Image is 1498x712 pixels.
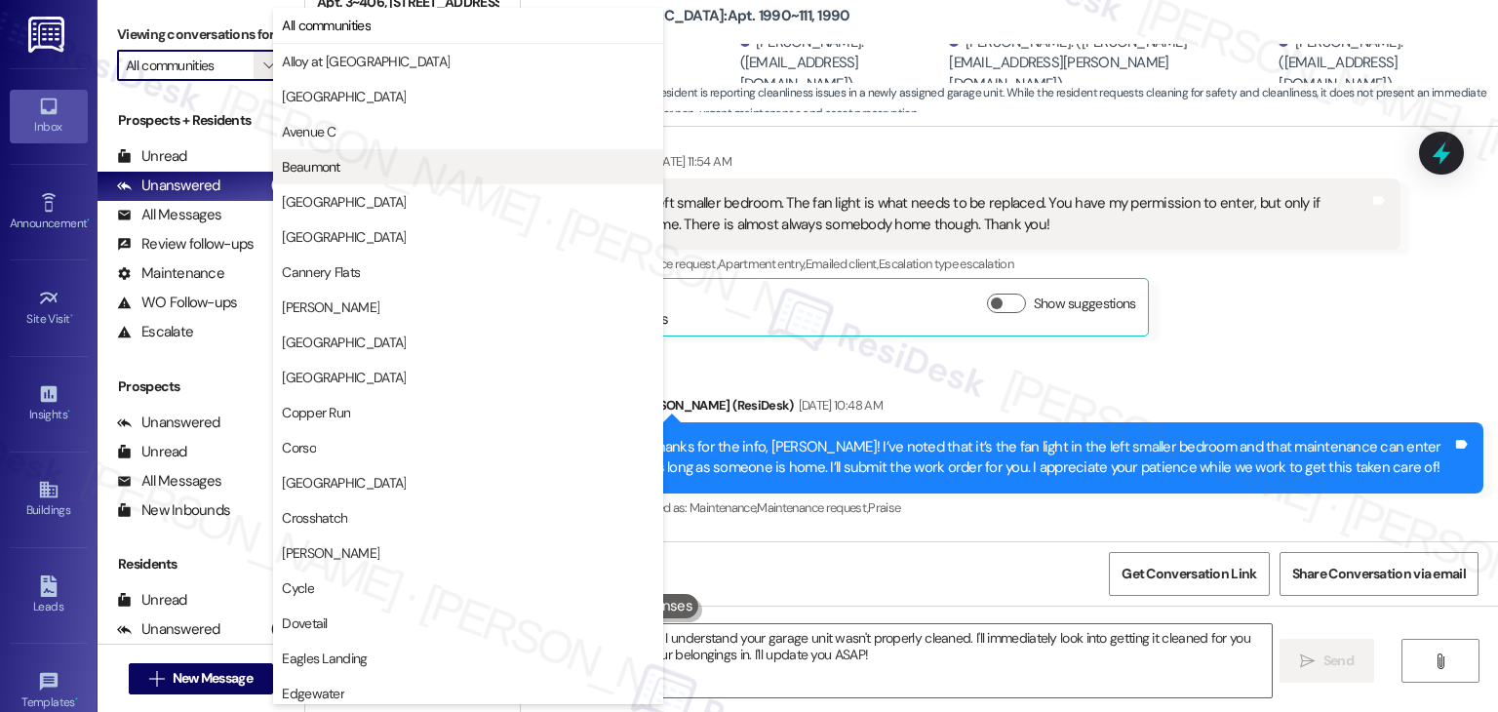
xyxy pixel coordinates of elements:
i:  [1433,653,1447,669]
span: Crosshatch [282,508,347,528]
span: Cannery Flats [282,262,360,282]
span: Corso [282,438,316,457]
button: Send [1280,639,1374,683]
span: All communities [282,16,371,35]
div: All Messages [117,205,221,225]
div: New Inbounds [117,500,230,521]
a: Buildings [10,473,88,526]
div: [PERSON_NAME] [550,151,1400,178]
span: [PERSON_NAME] [282,297,379,317]
span: [GEOGRAPHIC_DATA] [282,87,406,106]
div: Unanswered [117,413,220,433]
div: Unread [117,442,187,462]
span: Eagles Landing [282,649,367,668]
div: Prospects + Residents [98,110,304,131]
span: Send [1323,651,1354,671]
label: Viewing conversations for [117,20,285,50]
a: Leads [10,570,88,622]
div: [DATE] 10:48 AM [794,395,883,415]
span: Praise [868,499,900,516]
span: • [70,309,73,323]
span: Copper Run [282,403,350,422]
span: [GEOGRAPHIC_DATA] [282,192,406,212]
span: [GEOGRAPHIC_DATA] [282,473,406,493]
span: [GEOGRAPHIC_DATA] [282,333,406,352]
span: Beaumont [282,157,339,177]
textarea: Hi [PERSON_NAME], I understand your garage unit wasn't properly cleaned. I'll immediately look in... [540,624,1271,697]
span: [GEOGRAPHIC_DATA] [282,368,406,387]
div: Unread [117,146,187,167]
div: Prospects [98,376,304,397]
span: : The resident is reporting cleanliness issues in a newly assigned garage unit. While the residen... [531,83,1498,125]
span: [PERSON_NAME] [282,543,379,563]
label: Show suggestions [1034,294,1136,314]
span: Alloy at [GEOGRAPHIC_DATA] [282,52,450,71]
span: • [67,405,70,418]
div: Thanks for the info, [PERSON_NAME]! I’ve noted that it’s the fan light in the left smaller bedroo... [650,437,1452,479]
span: Get Conversation Link [1122,564,1256,584]
i:  [1300,653,1315,669]
a: Inbox [10,90,88,142]
span: Avenue C [282,122,335,141]
div: [PERSON_NAME]. ([EMAIL_ADDRESS][DOMAIN_NAME]) [740,32,945,95]
div: Review follow-ups [117,234,254,255]
div: Unread [117,590,187,611]
span: Dovetail [282,613,327,633]
div: Unanswered [117,176,220,196]
div: Unanswered [117,619,220,640]
span: New Message [173,668,253,689]
div: Tagged as: [633,494,1483,522]
i:  [263,58,274,73]
a: Site Visit • [10,282,88,335]
div: Tagged as: [550,250,1400,278]
span: Edgewater [282,684,344,703]
div: Maintenance [117,263,224,284]
button: Get Conversation Link [1109,552,1269,596]
span: • [87,214,90,227]
i:  [149,671,164,687]
div: All Messages [117,471,221,492]
span: [GEOGRAPHIC_DATA] [282,227,406,247]
div: [PERSON_NAME]. ([EMAIL_ADDRESS][DOMAIN_NAME]) [1279,32,1483,95]
div: (101) [266,614,304,645]
span: • [75,692,78,706]
div: (101) [266,171,304,201]
span: Emailed client , [806,256,879,272]
span: Share Conversation via email [1292,564,1466,584]
b: Pine at [GEOGRAPHIC_DATA]: Apt. 1990~111, 1990 [PERSON_NAME] [531,6,921,48]
div: [DATE] 11:54 AM [648,151,731,172]
button: Share Conversation via email [1280,552,1478,596]
div: [PERSON_NAME] (ResiDesk) [633,395,1483,422]
span: Escalation type escalation [879,256,1013,272]
a: Insights • [10,377,88,430]
div: The fan in the left smaller bedroom. The fan light is what needs to be replaced. You have my perm... [567,193,1369,235]
input: All communities [126,50,254,81]
span: Apartment entry , [718,256,806,272]
div: Residents [98,554,304,574]
div: WO Follow-ups [117,293,237,313]
div: [PERSON_NAME]. ([PERSON_NAME][EMAIL_ADDRESS][PERSON_NAME][DOMAIN_NAME]) [949,32,1274,95]
span: Cycle [282,578,314,598]
button: New Message [129,663,273,694]
img: ResiDesk Logo [28,17,68,53]
span: Maintenance request , [757,499,868,516]
span: Maintenance , [690,499,757,516]
div: Escalate [117,322,193,342]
